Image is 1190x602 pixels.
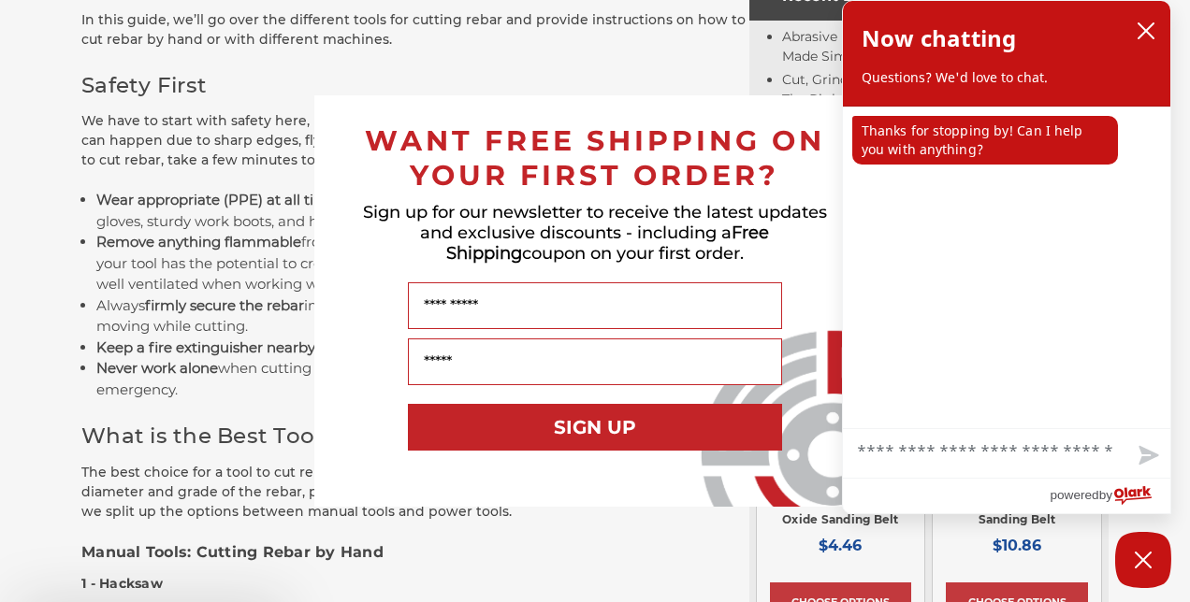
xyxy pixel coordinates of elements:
a: Powered by Olark [1050,479,1170,513]
span: Sign up for our newsletter to receive the latest updates and exclusive discounts - including a co... [363,202,827,264]
button: Send message [1124,435,1170,478]
button: SIGN UP [408,404,782,451]
span: by [1099,483,1112,507]
p: Thanks for stopping by! Can I help you with anything? [852,116,1118,165]
p: Questions? We'd love to chat. [862,68,1152,87]
span: powered [1050,483,1098,507]
div: chat [843,107,1170,428]
span: WANT FREE SHIPPING ON YOUR FIRST ORDER? [365,123,825,193]
button: Close Chatbox [1115,532,1171,588]
h2: Now chatting [862,20,1016,57]
span: Free Shipping [446,222,770,264]
button: close chatbox [1131,17,1161,45]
